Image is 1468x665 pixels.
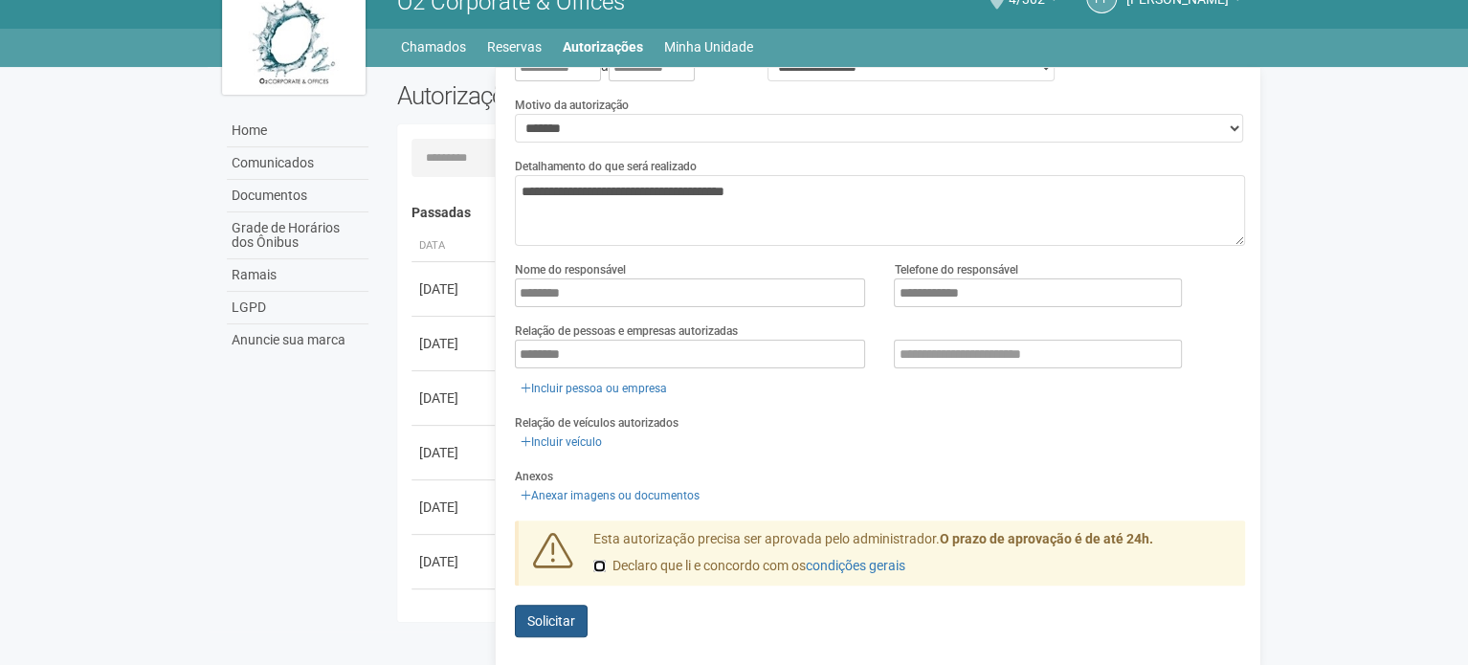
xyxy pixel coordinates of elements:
a: Documentos [227,180,368,212]
div: [DATE] [419,607,490,626]
a: LGPD [227,292,368,324]
a: Anuncie sua marca [227,324,368,356]
span: Solicitar [527,613,575,629]
th: Data [411,231,498,262]
a: Anexar imagens ou documentos [515,485,705,506]
a: Incluir veículo [515,432,608,453]
a: Reservas [487,33,542,60]
div: [DATE] [419,334,490,353]
a: Autorizações [563,33,643,60]
div: [DATE] [419,498,490,517]
label: Anexos [515,468,553,485]
label: Detalhamento do que será realizado [515,158,697,175]
label: Telefone do responsável [894,261,1017,278]
label: Relação de veículos autorizados [515,414,678,432]
label: Relação de pessoas e empresas autorizadas [515,322,738,340]
a: Ramais [227,259,368,292]
a: Home [227,115,368,147]
div: Esta autorização precisa ser aprovada pelo administrador. [579,530,1245,586]
a: Grade de Horários dos Ônibus [227,212,368,259]
label: Nome do responsável [515,261,626,278]
a: condições gerais [806,558,905,573]
h2: Autorizações [397,81,807,110]
div: [DATE] [419,552,490,571]
button: Solicitar [515,605,588,637]
a: Chamados [401,33,466,60]
a: Incluir pessoa ou empresa [515,378,673,399]
label: Declaro que li e concordo com os [593,557,905,576]
div: [DATE] [419,443,490,462]
input: Declaro que li e concordo com oscondições gerais [593,560,606,572]
h4: Passadas [411,206,1232,220]
div: [DATE] [419,388,490,408]
strong: O prazo de aprovação é de até 24h. [940,531,1153,546]
div: [DATE] [419,279,490,299]
label: Motivo da autorização [515,97,629,114]
a: Comunicados [227,147,368,180]
a: Minha Unidade [664,33,753,60]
